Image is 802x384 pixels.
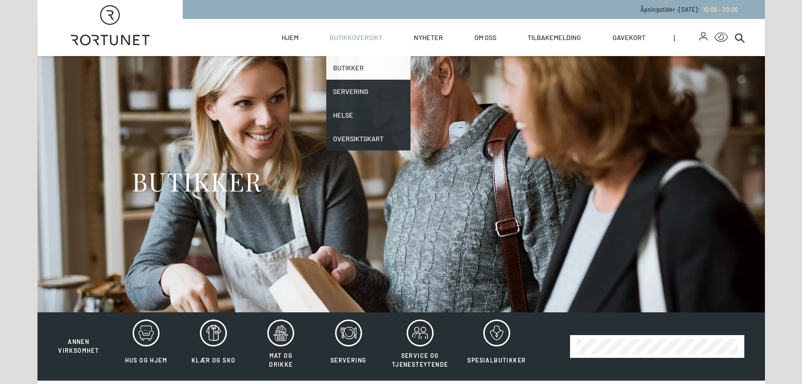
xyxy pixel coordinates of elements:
a: Oversiktskart [326,127,410,150]
a: Om oss [474,19,496,56]
button: Spesialbutikker [458,319,535,374]
a: Hjem [282,19,298,56]
a: Butikkoversikt [330,19,382,56]
span: Klær og sko [192,357,235,364]
button: Open Accessibility Menu [714,31,728,44]
span: Spesialbutikker [467,357,526,364]
span: Servering [330,357,367,364]
button: Servering [316,319,381,374]
span: Mat og drikke [269,352,293,368]
a: 10:00 - 20:00 [700,6,738,13]
button: Annen virksomhet [46,319,112,355]
a: Butikker [326,56,410,80]
button: Klær og sko [181,319,246,374]
span: | [674,19,700,56]
a: Tilbakemelding [528,19,581,56]
span: 10:00 - 20:00 [703,6,738,13]
span: Service og tjenesteytende [392,352,448,368]
p: Åpningstider - [DATE] : [640,5,738,14]
h1: BUTIKKER [132,165,262,197]
button: Hus og hjem [113,319,179,374]
span: Annen virksomhet [58,338,99,354]
a: Nyheter [414,19,443,56]
button: Service og tjenesteytende [383,319,457,374]
span: Hus og hjem [125,357,167,364]
a: Servering [326,80,410,103]
button: Mat og drikke [248,319,314,374]
a: Helse [326,103,410,127]
a: Gavekort [613,19,645,56]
